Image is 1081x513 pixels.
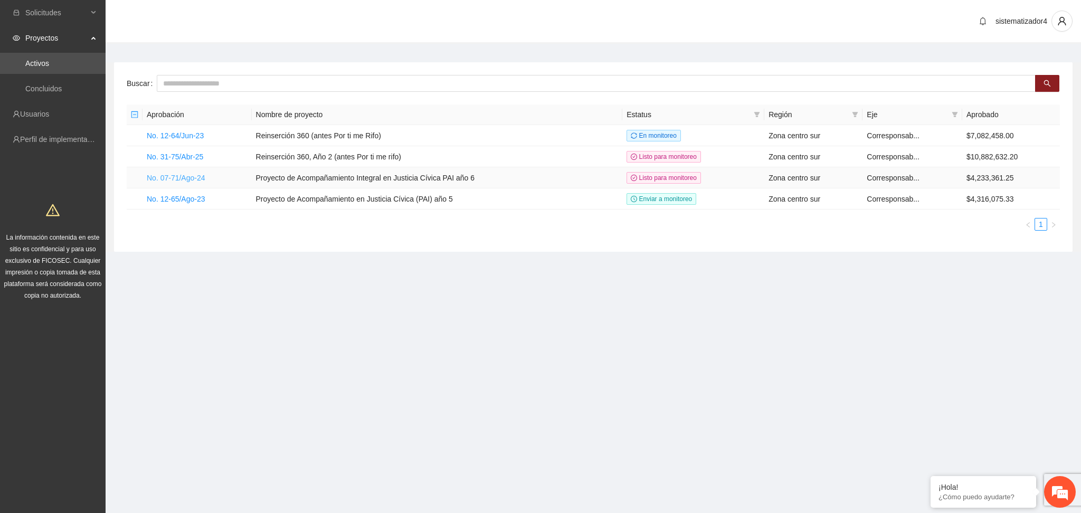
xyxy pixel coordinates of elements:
[252,104,623,125] th: Nombre de proyecto
[25,59,49,68] a: Activos
[867,195,919,203] span: Corresponsab...
[252,125,623,146] td: Reinserción 360 (antes Por ti me Rifo)
[962,188,1060,210] td: $4,316,075.33
[1050,222,1057,228] span: right
[25,2,88,23] span: Solicitudes
[938,493,1028,501] p: ¿Cómo puedo ayudarte?
[13,9,20,16] span: inbox
[1035,218,1047,230] a: 1
[20,135,102,144] a: Perfil de implementadora
[950,107,960,122] span: filter
[147,153,203,161] a: No. 31-75/Abr-25
[627,193,696,205] span: Enviar a monitoreo
[631,132,637,139] span: sync
[631,196,637,202] span: clock-circle
[20,110,49,118] a: Usuarios
[852,111,858,118] span: filter
[850,107,860,122] span: filter
[252,146,623,167] td: Reinserción 360, Año 2 (antes Por ti me rifo)
[1022,218,1035,231] button: left
[962,104,1060,125] th: Aprobado
[962,125,1060,146] td: $7,082,458.00
[1051,11,1073,32] button: user
[962,146,1060,167] td: $10,882,632.20
[867,131,919,140] span: Corresponsab...
[147,131,204,140] a: No. 12-64/Jun-23
[1035,218,1047,231] li: 1
[131,111,138,118] span: minus-square
[631,154,637,160] span: check-circle
[13,34,20,42] span: eye
[995,17,1047,25] span: sistematizador4
[627,109,750,120] span: Estatus
[938,483,1028,491] div: ¡Hola!
[764,188,862,210] td: Zona centro sur
[1047,218,1060,231] button: right
[975,17,991,25] span: bell
[4,234,102,299] span: La información contenida en este sitio es confidencial y para uso exclusivo de FICOSEC. Cualquier...
[46,203,60,217] span: warning
[974,13,991,30] button: bell
[627,172,701,184] span: Listo para monitoreo
[867,153,919,161] span: Corresponsab...
[1047,218,1060,231] li: Next Page
[1035,75,1059,92] button: search
[127,75,157,92] label: Buscar
[25,27,88,49] span: Proyectos
[867,109,947,120] span: Eje
[867,174,919,182] span: Corresponsab...
[25,84,62,93] a: Concluidos
[1044,80,1051,88] span: search
[252,188,623,210] td: Proyecto de Acompañamiento en Justicia Cívica (PAI) año 5
[769,109,848,120] span: Región
[952,111,958,118] span: filter
[1022,218,1035,231] li: Previous Page
[147,174,205,182] a: No. 07-71/Ago-24
[1025,222,1031,228] span: left
[147,195,205,203] a: No. 12-65/Ago-23
[764,146,862,167] td: Zona centro sur
[764,125,862,146] td: Zona centro sur
[962,167,1060,188] td: $4,233,361.25
[754,111,760,118] span: filter
[764,167,862,188] td: Zona centro sur
[627,130,681,141] span: En monitoreo
[143,104,252,125] th: Aprobación
[627,151,701,163] span: Listo para monitoreo
[631,175,637,181] span: check-circle
[1052,16,1072,26] span: user
[252,167,623,188] td: Proyecto de Acompañamiento Integral en Justicia Cívica PAI año 6
[752,107,762,122] span: filter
